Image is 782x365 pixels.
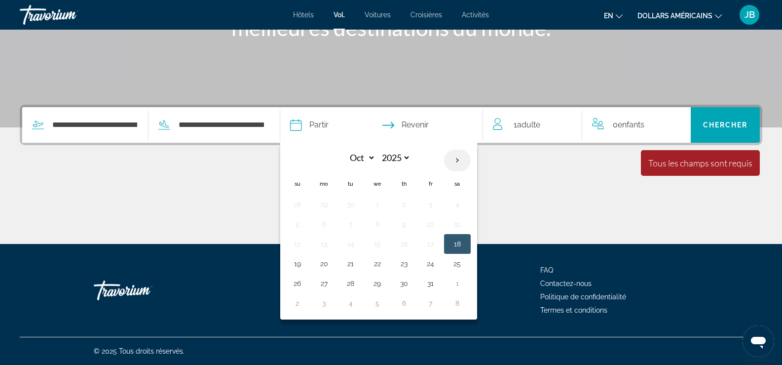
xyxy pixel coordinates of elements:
[22,107,760,143] div: Search widget
[293,11,314,19] a: Hôtels
[514,118,540,132] span: 1
[94,276,192,305] a: Rentrer à la maison
[444,149,471,172] button: Next month
[370,257,385,271] button: Day 22
[613,118,644,132] span: 0
[316,198,332,211] button: Day 29
[449,237,465,251] button: Day 18
[316,296,332,310] button: Day 3
[648,158,752,168] div: Tous les champs sont requis
[378,149,410,166] select: Select year
[370,296,385,310] button: Day 5
[423,198,439,211] button: Day 3
[423,257,439,271] button: Day 24
[423,277,439,290] button: Day 31
[396,277,412,290] button: Day 30
[449,217,465,231] button: Day 11
[396,237,412,251] button: Day 16
[396,217,412,231] button: Day 9
[396,257,412,271] button: Day 23
[423,217,439,231] button: Day 10
[290,257,305,271] button: Day 19
[449,296,465,310] button: Day 8
[316,277,332,290] button: Day 27
[370,237,385,251] button: Day 15
[343,296,359,310] button: Day 4
[410,11,442,19] a: Croisières
[382,107,429,143] button: Select return date
[691,107,760,143] button: Search
[284,149,471,313] table: Left calendar grid
[637,12,712,20] font: dollars américains
[517,120,540,129] span: Adulte
[370,277,385,290] button: Day 29
[745,9,755,20] font: JB
[94,347,185,355] font: © 2025 Tous droits réservés.
[540,306,607,314] a: Termes et conditions
[343,217,359,231] button: Day 7
[483,107,690,143] button: Travelers: 1 adult, 0 children
[737,4,762,25] button: Menu utilisateur
[423,296,439,310] button: Day 7
[396,296,412,310] button: Day 6
[343,149,375,166] select: Select month
[334,11,345,19] a: Vol.
[637,8,722,23] button: Changer de devise
[316,237,332,251] button: Day 13
[343,237,359,251] button: Day 14
[343,277,359,290] button: Day 28
[402,118,429,132] span: Revenir
[540,280,592,287] a: Contactez-nous
[290,217,305,231] button: Day 5
[604,12,613,20] font: en
[316,217,332,231] button: Day 6
[290,107,329,143] button: Select depart date
[20,2,118,28] a: Travorium
[290,198,305,211] button: Day 28
[370,198,385,211] button: Day 1
[618,120,644,129] span: Enfants
[290,277,305,290] button: Day 26
[316,257,332,271] button: Day 20
[449,198,465,211] button: Day 4
[343,257,359,271] button: Day 21
[604,8,623,23] button: Changer de langue
[370,217,385,231] button: Day 8
[343,198,359,211] button: Day 30
[396,198,412,211] button: Day 2
[462,11,489,19] a: Activités
[290,296,305,310] button: Day 2
[540,266,553,274] a: FAQ
[449,277,465,290] button: Day 1
[423,237,439,251] button: Day 17
[290,237,305,251] button: Day 12
[365,11,391,19] a: Voitures
[703,121,748,129] span: Chercher
[449,257,465,271] button: Day 25
[540,293,626,301] a: Politique de confidentialité
[743,325,774,357] iframe: Bouton de lancement de la fenêtre de messagerie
